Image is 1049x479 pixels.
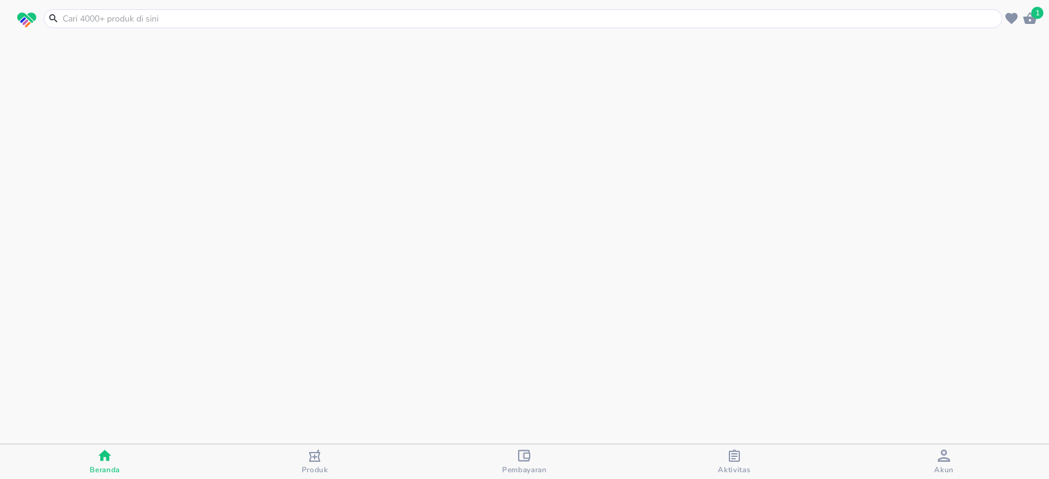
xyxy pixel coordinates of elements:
input: Cari 4000+ produk di sini [61,12,999,25]
button: 1 [1021,9,1039,28]
span: 1 [1031,7,1043,19]
img: logo_swiperx_s.bd005f3b.svg [17,12,36,28]
span: Produk [302,465,328,475]
button: Produk [210,445,419,479]
button: Akun [839,445,1049,479]
button: Pembayaran [420,445,629,479]
span: Akun [934,465,954,475]
span: Aktivitas [718,465,750,475]
span: Beranda [90,465,120,475]
button: Aktivitas [629,445,839,479]
span: Pembayaran [502,465,547,475]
